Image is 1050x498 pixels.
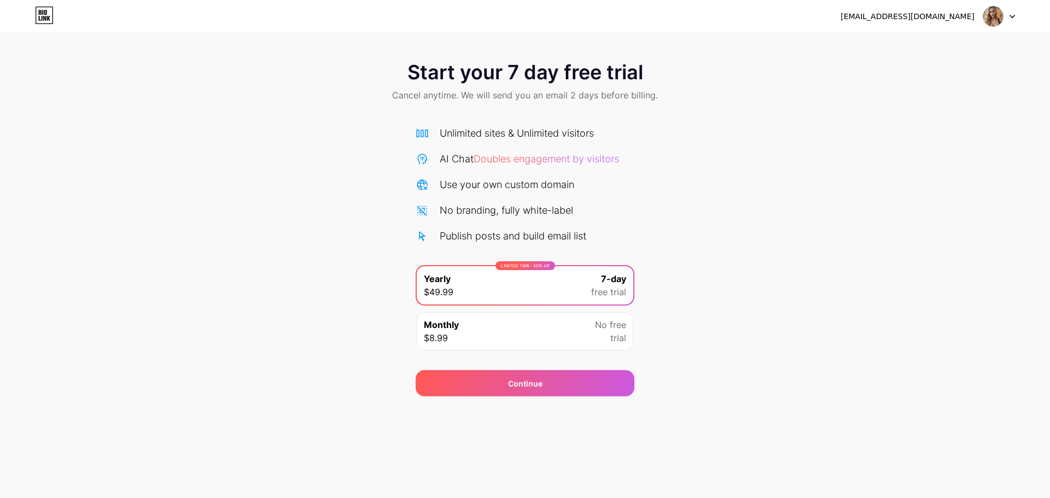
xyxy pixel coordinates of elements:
[440,177,574,192] div: Use your own custom domain
[424,331,448,344] span: $8.99
[508,378,542,389] div: Continue
[601,272,626,285] span: 7-day
[440,151,619,166] div: AI Chat
[440,203,573,218] div: No branding, fully white-label
[392,89,658,102] span: Cancel anytime. We will send you an email 2 days before billing.
[841,11,975,22] div: [EMAIL_ADDRESS][DOMAIN_NAME]
[495,261,555,270] div: LIMITED TIME : 50% off
[407,61,643,83] span: Start your 7 day free trial
[591,285,626,298] span: free trial
[424,272,451,285] span: Yearly
[424,318,459,331] span: Monthly
[474,153,619,165] span: Doubles engagement by visitors
[440,229,586,243] div: Publish posts and build email list
[595,318,626,331] span: No free
[983,6,1004,27] img: maddie01fit
[440,126,594,140] div: Unlimited sites & Unlimited visitors
[610,331,626,344] span: trial
[424,285,453,298] span: $49.99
